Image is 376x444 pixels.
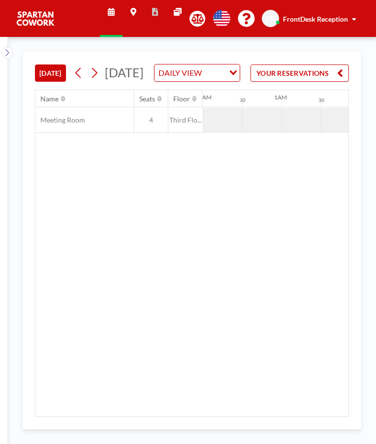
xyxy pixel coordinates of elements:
div: 30 [318,97,324,103]
span: Meeting Room [35,116,85,125]
input: Search for option [205,66,223,79]
button: [DATE] [35,64,66,82]
div: Name [40,95,59,103]
span: DAILY VIEW [157,66,204,79]
span: FrontDesk Reception [283,15,348,23]
span: 4 [134,116,168,125]
span: FR [266,14,275,23]
span: [DATE] [105,65,144,80]
div: 1AM [274,94,287,101]
div: Search for option [155,64,240,81]
div: Seats [139,95,155,103]
div: Floor [173,95,190,103]
div: 12AM [195,94,212,101]
div: 30 [240,97,246,103]
span: Third Flo... [168,116,203,125]
img: organization-logo [16,9,55,29]
button: YOUR RESERVATIONS [251,64,349,82]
